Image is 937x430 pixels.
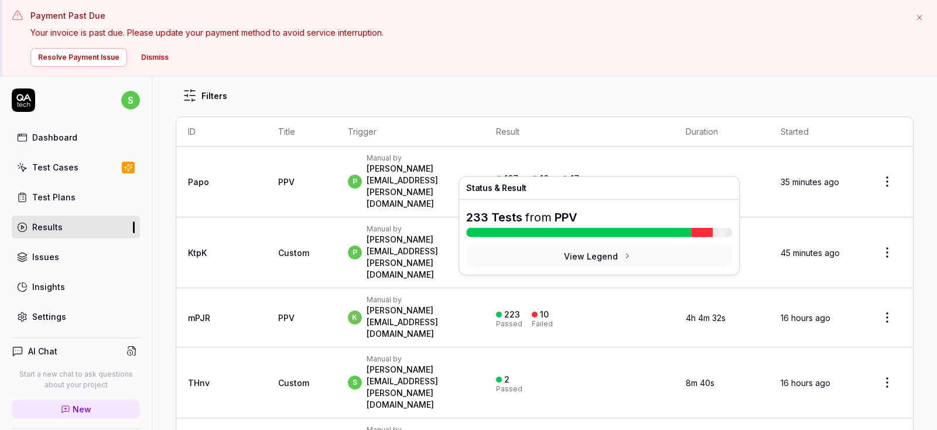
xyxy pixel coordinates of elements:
a: New [12,400,140,419]
a: THnv [188,378,210,388]
a: PPV [278,313,295,323]
div: Manual by [367,153,473,163]
span: p [348,245,362,260]
button: Dismiss [134,48,176,67]
span: k [348,310,362,325]
h4: Status & Result [466,184,732,192]
time: 35 minutes ago [781,177,839,187]
div: Manual by [367,295,473,305]
time: 45 minutes ago [781,248,840,258]
div: [PERSON_NAME][EMAIL_ADDRESS][DOMAIN_NAME] [367,305,473,340]
th: Started [769,117,861,146]
a: PPV [278,177,295,187]
a: mPJR [188,313,210,323]
div: Insights [32,281,65,293]
div: Manual by [367,354,473,364]
span: from [525,210,552,224]
div: Test Cases [32,161,78,173]
span: s [121,91,140,110]
div: 197 [504,173,518,184]
div: Manual by [367,224,473,234]
div: 17 [570,173,579,184]
time: 4h 4m 32s [686,313,726,323]
th: Duration [674,117,769,146]
div: Settings [32,310,66,323]
div: [PERSON_NAME][EMAIL_ADDRESS][PERSON_NAME][DOMAIN_NAME] [367,163,473,210]
time: 16 hours ago [781,313,830,323]
a: Dashboard [12,126,140,149]
button: Resolve Payment Issue [30,48,127,67]
a: PPV [555,210,577,224]
time: 16 hours ago [781,378,830,388]
time: 8m 40s [686,378,714,388]
div: Dashboard [32,131,77,144]
div: Issues [32,251,59,263]
div: 2 [504,374,509,385]
div: 19 [540,173,549,184]
th: Trigger [336,117,484,146]
div: [PERSON_NAME][EMAIL_ADDRESS][PERSON_NAME][DOMAIN_NAME] [367,364,473,411]
span: p [348,175,362,189]
a: Settings [12,305,140,328]
div: 223 [504,309,520,320]
p: Your invoice is past due. Please update your payment method to avoid service interruption. [30,26,904,39]
a: Issues [12,245,140,268]
a: Test Cases [12,156,140,179]
button: Filters [176,84,234,107]
div: [PERSON_NAME][EMAIL_ADDRESS][PERSON_NAME][DOMAIN_NAME] [367,234,473,281]
button: s [121,88,140,112]
th: Title [266,117,336,146]
a: Test Plans [12,186,140,209]
div: Test Plans [32,191,76,203]
div: Failed [532,320,553,327]
span: Custom [278,248,309,258]
h4: AI Chat [28,345,57,357]
span: 233 Tests [466,210,522,224]
span: s [348,376,362,390]
span: Custom [278,378,309,388]
a: Insights [12,275,140,298]
div: Passed [496,385,522,393]
th: Result [484,117,674,146]
h3: Payment Past Due [30,9,904,22]
button: View Legend [466,244,732,268]
div: Results [32,221,63,233]
span: New [73,403,91,415]
th: ID [176,117,266,146]
div: 10 [540,309,549,320]
p: Start a new chat to ask questions about your project [12,369,140,390]
a: Results [12,216,140,238]
div: Passed [496,320,522,327]
a: KtpK [188,248,207,258]
a: Papo [188,177,209,187]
